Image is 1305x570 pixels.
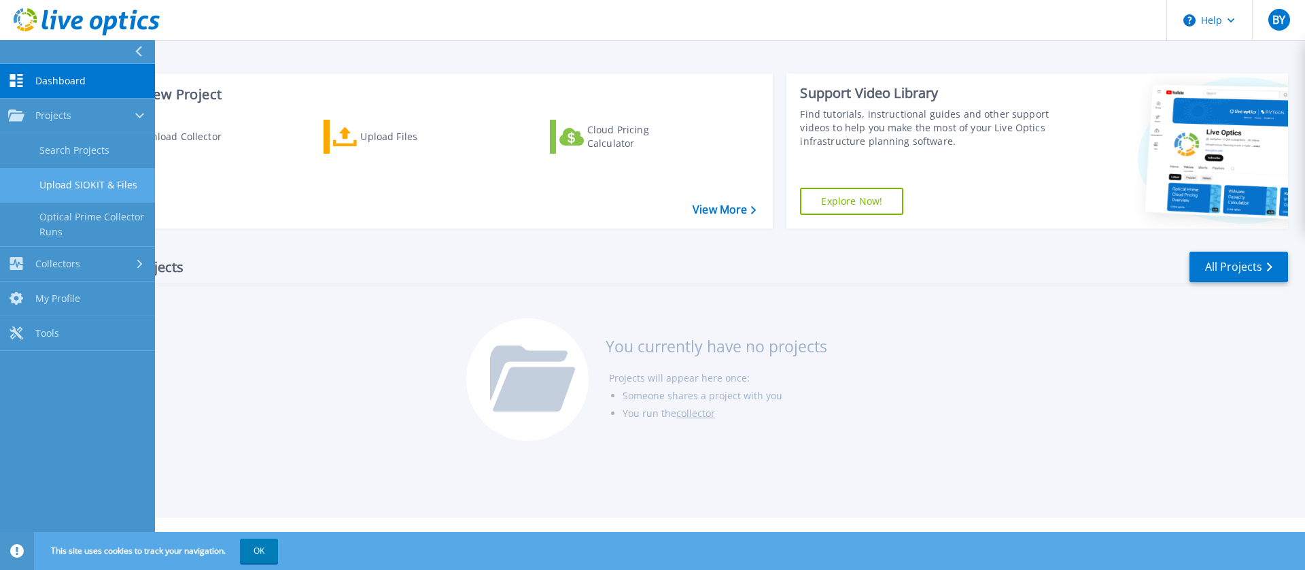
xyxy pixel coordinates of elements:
li: You run the [623,405,827,422]
a: View More [693,203,756,216]
span: BY [1272,14,1285,25]
span: Collectors [35,258,80,270]
a: Cloud Pricing Calculator [550,120,701,154]
a: All Projects [1189,252,1288,282]
div: Cloud Pricing Calculator [587,123,696,150]
span: Dashboard [35,75,86,87]
a: collector [676,407,715,420]
span: Projects [35,110,71,122]
li: Projects will appear here once: [609,369,827,387]
span: Tools [35,327,59,339]
a: Upload Files [324,120,475,154]
h3: Start a New Project [97,87,756,102]
a: Download Collector [97,120,248,154]
div: Support Video Library [800,84,1056,102]
div: Find tutorials, instructional guides and other support videos to help you make the most of your L... [800,107,1056,148]
h3: You currently have no projects [606,339,827,354]
li: Someone shares a project with you [623,387,827,405]
span: My Profile [35,292,80,305]
div: Upload Files [360,123,469,150]
div: Download Collector [131,123,240,150]
button: OK [240,539,278,563]
span: This site uses cookies to track your navigation. [37,539,278,563]
a: Explore Now! [800,188,903,215]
